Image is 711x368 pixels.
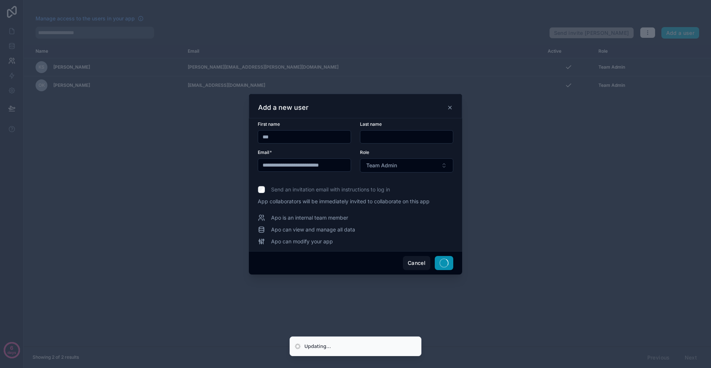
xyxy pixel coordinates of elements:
[258,121,280,127] span: First name
[366,162,397,169] span: Team Admin
[360,149,369,155] span: Role
[360,121,382,127] span: Last name
[360,158,453,172] button: Select Button
[271,186,390,193] span: Send an invitation email with instructions to log in
[304,343,331,350] div: Updating...
[403,256,430,270] button: Cancel
[258,186,265,193] input: Send an invitation email with instructions to log in
[258,198,453,205] span: App collaborators will be immediately invited to collaborate on this app
[271,226,355,233] span: Apo can view and manage all data
[258,103,308,112] h3: Add a new user
[271,238,333,245] span: Apo can modify your app
[258,149,269,155] span: Email
[271,214,348,221] span: Apo is an internal team member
